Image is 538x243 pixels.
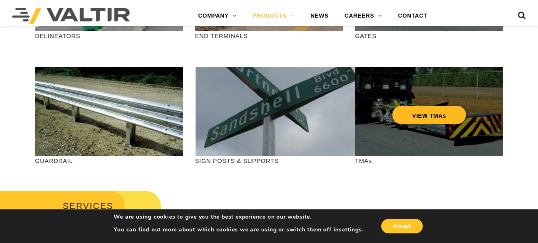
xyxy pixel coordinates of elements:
[114,226,363,233] p: You can find out more about which cookies we are using or switch them off in .
[339,226,362,233] button: settings
[35,156,183,165] p: GUARDRAIL
[195,31,343,40] p: END TERMINALS
[12,8,130,24] img: Valtir
[35,31,183,40] p: DELINEATORS
[381,219,423,233] button: Accept
[392,106,466,124] a: VIEW TMAs
[195,156,343,165] p: SIGN POSTS & SUPPORTS
[355,31,503,40] p: GATES
[190,8,244,24] a: COMPANY
[390,8,435,24] a: CONTACT
[244,8,302,24] a: PRODUCTS
[336,8,390,24] a: CAREERS
[355,156,503,165] p: TMAs
[302,8,336,24] a: NEWS
[114,213,363,221] p: We are using cookies to give you the best experience on our website.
